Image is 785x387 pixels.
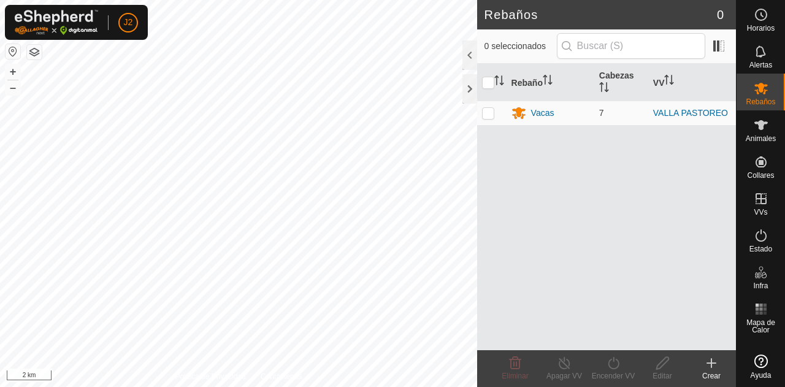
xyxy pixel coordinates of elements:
[754,208,767,216] font: VVs
[702,372,721,380] font: Crear
[6,64,20,79] button: +
[6,80,20,95] button: –
[511,77,543,87] font: Rebaño
[484,41,546,51] font: 0 seleccionados
[557,33,705,59] input: Buscar (S)
[494,77,504,87] p-sorticon: Activar para ordenar
[737,350,785,384] a: Ayuda
[546,372,582,380] font: Apagar VV
[746,318,775,334] font: Mapa de Calor
[124,17,133,27] font: J2
[599,71,634,80] font: Cabezas
[502,372,528,380] font: Eliminar
[746,98,775,106] font: Rebaños
[753,282,768,290] font: Infra
[15,10,98,35] img: Logotipo de Gallagher
[751,371,772,380] font: Ayuda
[717,8,724,21] font: 0
[175,372,245,381] font: Política de Privacidad
[653,108,728,118] a: VALLA PASTOREO
[10,65,17,78] font: +
[6,44,20,59] button: Restablecer Mapa
[747,171,774,180] font: Collares
[27,45,42,59] button: Capas del Mapa
[484,8,538,21] font: Rebaños
[599,84,609,94] p-sorticon: Activar para ordenar
[531,107,554,120] div: Vacas
[543,77,553,86] p-sorticon: Activar para ordenar
[261,372,302,381] font: Contáctenos
[653,372,672,380] font: Editar
[749,245,772,253] font: Estado
[592,372,635,380] font: Encender VV
[175,371,245,382] a: Política de Privacidad
[653,77,665,87] font: VV
[261,371,302,382] a: Contáctenos
[746,134,776,143] font: Animales
[10,81,16,94] font: –
[747,24,775,33] font: Horarios
[599,108,604,118] span: 7
[664,77,674,86] p-sorticon: Activar para ordenar
[749,61,772,69] font: Alertas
